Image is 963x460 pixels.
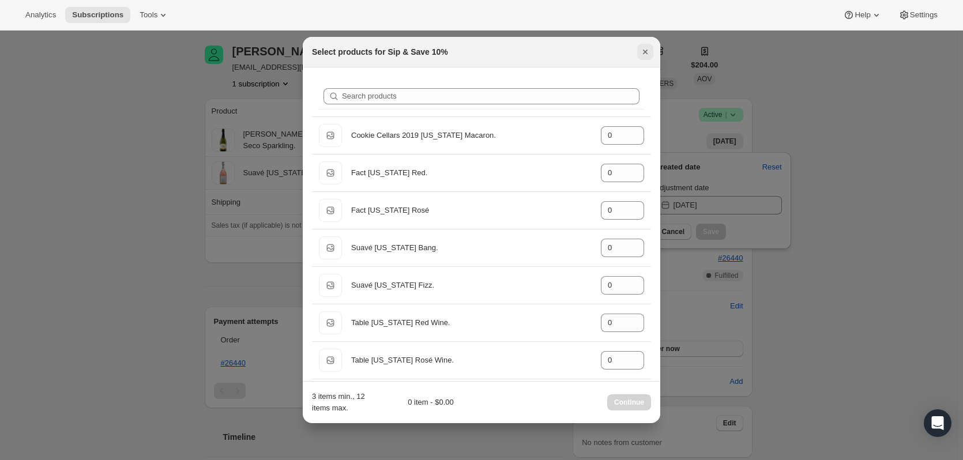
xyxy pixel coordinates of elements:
button: Settings [891,7,945,23]
div: 3 items min., 12 items max. [312,391,366,414]
div: Table [US_STATE] Red Wine. [351,317,592,329]
span: Settings [910,10,938,20]
div: Suavé [US_STATE] Fizz. [351,280,592,291]
button: Subscriptions [65,7,130,23]
button: Tools [133,7,176,23]
button: Help [836,7,889,23]
span: Analytics [25,10,56,20]
h2: Select products for Sip & Save 10% [312,46,448,58]
div: Table [US_STATE] Rosé Wine. [351,355,592,366]
div: Cookie Cellars 2019 [US_STATE] Macaron. [351,130,592,141]
button: Close [637,44,653,60]
span: Subscriptions [72,10,123,20]
div: Open Intercom Messenger [924,409,951,437]
button: Analytics [18,7,63,23]
div: Fact [US_STATE] Red. [351,167,592,179]
div: Fact [US_STATE] Rosé [351,205,592,216]
input: Search products [342,88,640,104]
div: Suavé [US_STATE] Bang. [351,242,592,254]
span: Help [855,10,870,20]
span: Tools [140,10,157,20]
div: 0 item - $0.00 [370,397,454,408]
